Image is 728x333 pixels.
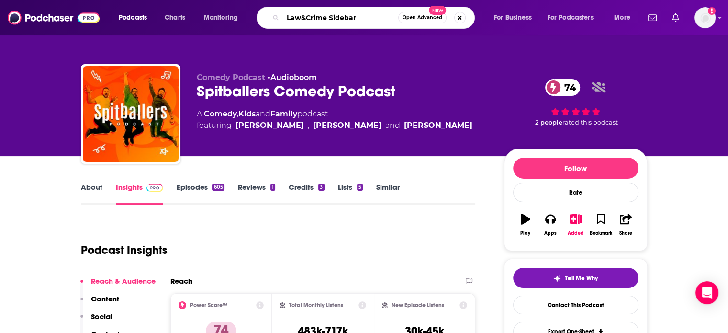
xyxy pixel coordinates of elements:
button: open menu [197,10,250,25]
div: Play [520,230,530,236]
a: Show notifications dropdown [668,10,683,26]
p: Social [91,312,112,321]
span: For Podcasters [548,11,594,24]
div: Bookmark [589,230,612,236]
button: Added [563,207,588,242]
span: Monitoring [204,11,238,24]
h2: Total Monthly Listens [289,302,343,309]
img: Spitballers Comedy Podcast [83,66,179,162]
a: Similar [376,183,400,205]
button: Content [80,294,119,312]
button: open menu [607,10,642,25]
a: Andy Holloway [235,120,304,131]
span: , [308,120,309,131]
button: Follow [513,158,638,179]
a: Reviews1 [238,183,275,205]
span: • [268,73,317,82]
a: Family [270,109,297,118]
p: Reach & Audience [91,276,156,286]
span: Open Advanced [403,15,442,20]
div: Rate [513,183,638,202]
a: Lists5 [338,183,363,205]
svg: Add a profile image [708,7,716,15]
h2: New Episode Listens [392,302,444,309]
div: Search podcasts, credits, & more... [266,7,484,29]
div: 5 [357,184,363,191]
span: 2 people [535,119,562,126]
div: 605 [212,184,224,191]
h2: Reach [170,276,192,286]
div: Open Intercom Messenger [695,281,718,304]
div: Share [619,230,632,236]
span: , [237,109,238,118]
a: Comedy [204,109,237,118]
h2: Power Score™ [190,302,227,309]
h1: Podcast Insights [81,243,168,257]
img: User Profile [694,7,716,28]
button: tell me why sparkleTell Me Why [513,268,638,288]
div: 3 [318,184,324,191]
div: Added [568,230,584,236]
span: More [614,11,630,24]
a: InsightsPodchaser Pro [116,183,163,205]
button: Share [613,207,638,242]
div: Apps [544,230,557,236]
a: Mike Wright [404,120,472,131]
a: Show notifications dropdown [644,10,661,26]
span: Tell Me Why [565,275,598,282]
p: Content [91,294,119,303]
span: New [429,6,446,15]
span: and [385,120,400,131]
button: Play [513,207,538,242]
a: Charts [158,10,191,25]
span: rated this podcast [562,119,618,126]
button: open menu [487,10,544,25]
button: Bookmark [588,207,613,242]
span: Charts [165,11,185,24]
span: For Business [494,11,532,24]
img: Podchaser Pro [146,184,163,192]
span: and [256,109,270,118]
div: 74 2 peoplerated this podcast [504,73,648,132]
a: Kids [238,109,256,118]
img: tell me why sparkle [553,275,561,282]
a: About [81,183,102,205]
button: Apps [538,207,563,242]
span: Comedy Podcast [197,73,265,82]
a: Audioboom [270,73,317,82]
button: Social [80,312,112,330]
span: featuring [197,120,472,131]
a: Credits3 [289,183,324,205]
a: Contact This Podcast [513,296,638,314]
a: Jason Moore [313,120,381,131]
a: 74 [545,79,581,96]
span: Podcasts [119,11,147,24]
span: Logged in as NickG [694,7,716,28]
input: Search podcasts, credits, & more... [283,10,398,25]
button: open menu [541,10,607,25]
div: 1 [270,184,275,191]
div: A podcast [197,108,472,131]
button: Open AdvancedNew [398,12,447,23]
img: Podchaser - Follow, Share and Rate Podcasts [8,9,100,27]
a: Episodes605 [176,183,224,205]
button: Show profile menu [694,7,716,28]
span: 74 [555,79,581,96]
button: open menu [112,10,159,25]
button: Reach & Audience [80,276,156,294]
